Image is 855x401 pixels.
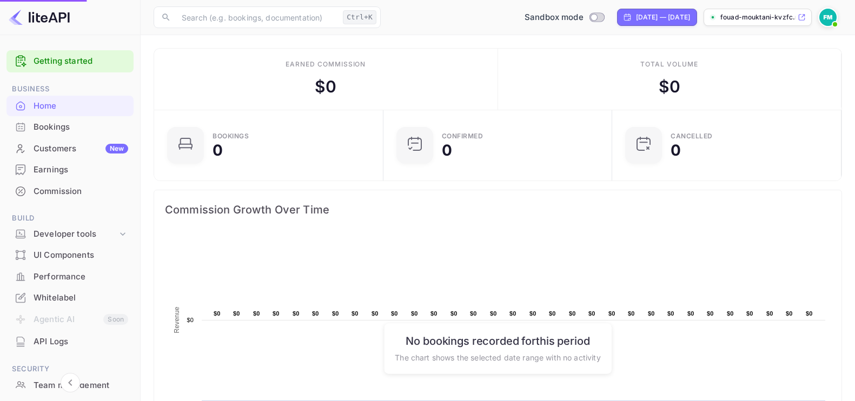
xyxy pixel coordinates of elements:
img: Fouad Mouktani [819,9,837,26]
text: $0 [727,310,734,317]
a: Whitelabel [6,288,134,308]
text: $0 [608,310,615,317]
div: Home [34,100,128,112]
text: $0 [490,310,497,317]
text: $0 [391,310,398,317]
text: $0 [806,310,813,317]
text: $0 [470,310,477,317]
text: $0 [509,310,516,317]
p: The chart shows the selected date range with no activity [395,351,600,363]
text: $0 [411,310,418,317]
span: Business [6,83,134,95]
div: Commission [34,185,128,198]
div: Ctrl+K [343,10,376,24]
text: $0 [293,310,300,317]
div: Switch to Production mode [520,11,608,24]
text: $0 [628,310,635,317]
div: Whitelabel [6,288,134,309]
div: Performance [34,271,128,283]
input: Search (e.g. bookings, documentation) [175,6,339,28]
h6: No bookings recorded for this period [395,334,600,347]
a: CustomersNew [6,138,134,158]
text: $0 [372,310,379,317]
span: Sandbox mode [525,11,584,24]
div: API Logs [6,331,134,352]
text: $0 [450,310,458,317]
text: $0 [687,310,694,317]
div: Developer tools [34,228,117,240]
div: CANCELLED [671,133,713,139]
text: $0 [786,310,793,317]
text: $0 [233,310,240,317]
div: Getting started [6,50,134,72]
text: $0 [549,310,556,317]
div: Home [6,96,134,117]
text: $0 [187,317,194,323]
text: $0 [312,310,319,317]
a: Commission [6,181,134,201]
a: Home [6,96,134,116]
text: $0 [352,310,359,317]
text: $0 [253,310,260,317]
div: 0 [213,143,223,158]
a: UI Components [6,245,134,265]
text: $0 [273,310,280,317]
div: Developer tools [6,225,134,244]
div: New [105,144,128,153]
span: Security [6,363,134,375]
div: Bookings [34,121,128,133]
div: Whitelabel [34,292,128,304]
a: Earnings [6,159,134,179]
div: $ 0 [315,75,336,99]
div: Performance [6,266,134,288]
a: API Logs [6,331,134,351]
p: fouad-mouktani-kvzfc.n... [720,12,796,22]
div: Click to change the date range period [617,9,697,26]
text: $0 [588,310,595,317]
div: API Logs [34,336,128,348]
div: UI Components [34,249,128,262]
text: $0 [648,310,655,317]
span: Commission Growth Over Time [165,201,831,218]
div: Earnings [34,164,128,176]
text: $0 [430,310,438,317]
a: Bookings [6,117,134,137]
a: Performance [6,266,134,286]
div: Earnings [6,159,134,181]
div: UI Components [6,245,134,266]
div: Commission [6,181,134,202]
div: Confirmed [442,133,483,139]
text: $0 [667,310,674,317]
div: Team management [6,375,134,396]
div: Earned commission [286,59,366,69]
text: $0 [569,310,576,317]
div: Bookings [6,117,134,138]
button: Collapse navigation [61,373,80,392]
div: 0 [671,143,681,158]
img: LiteAPI logo [9,9,70,26]
div: Total volume [640,59,698,69]
div: Team management [34,379,128,392]
div: $ 0 [659,75,680,99]
div: CustomersNew [6,138,134,159]
div: Bookings [213,133,249,139]
text: $0 [746,310,753,317]
text: $0 [766,310,773,317]
span: Build [6,212,134,224]
text: $0 [332,310,339,317]
div: Customers [34,143,128,155]
text: $0 [707,310,714,317]
text: Revenue [173,306,181,333]
a: Team management [6,375,134,395]
div: 0 [442,143,452,158]
text: $0 [529,310,536,317]
a: Getting started [34,55,128,68]
div: [DATE] — [DATE] [636,12,690,22]
text: $0 [214,310,221,317]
